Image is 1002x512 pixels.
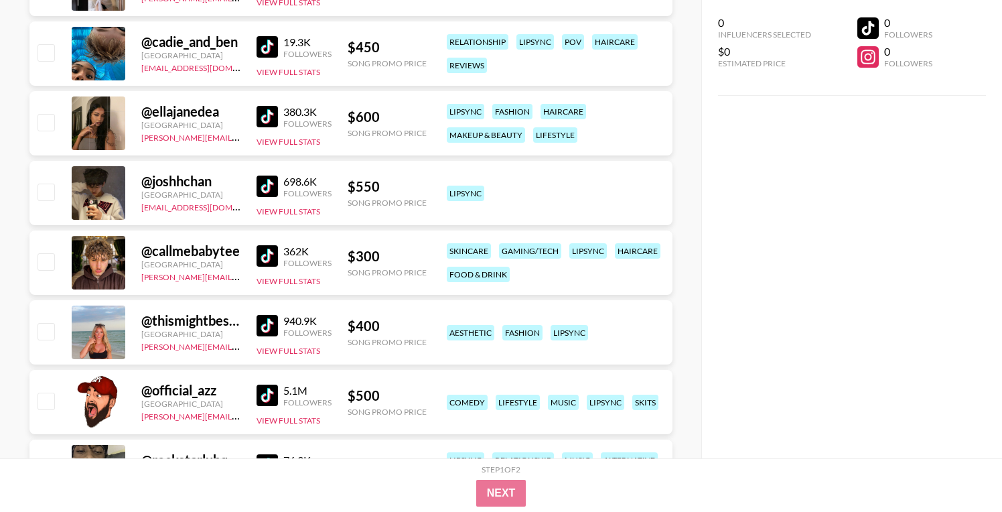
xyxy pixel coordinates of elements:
div: Step 1 of 2 [482,464,520,474]
div: Followers [283,49,332,59]
div: $ 150 [348,457,427,474]
iframe: Drift Widget Chat Controller [935,445,986,496]
div: relationship [447,34,508,50]
div: 940.9K [283,314,332,328]
div: music [548,395,579,410]
div: [GEOGRAPHIC_DATA] [141,399,240,409]
div: @ rockstarluhq [141,452,240,468]
button: View Full Stats [257,415,320,426]
div: 5.1M [283,384,332,397]
div: $ 550 [348,178,427,195]
div: 380.3K [283,105,332,119]
div: fashion [492,104,532,119]
div: lipsync [569,243,607,259]
div: @ joshhchan [141,173,240,190]
a: [EMAIL_ADDRESS][DOMAIN_NAME] [141,200,276,212]
div: $ 400 [348,318,427,334]
div: lipsync [447,104,484,119]
a: [PERSON_NAME][EMAIL_ADDRESS][DOMAIN_NAME] [141,130,340,143]
div: food & drink [447,267,510,282]
div: lifestyle [496,395,540,410]
img: TikTok [257,106,278,127]
div: lipsync [516,34,554,50]
div: Followers [283,258,332,268]
div: @ callmebabytee [141,243,240,259]
div: aesthetic [447,325,494,340]
div: $ 500 [348,387,427,404]
div: [GEOGRAPHIC_DATA] [141,329,240,339]
img: TikTok [257,385,278,406]
div: 0 [884,45,932,58]
div: fashion [502,325,543,340]
div: music [562,452,593,468]
a: [PERSON_NAME][EMAIL_ADDRESS][DOMAIN_NAME] [141,409,340,422]
div: gaming/tech [499,243,561,259]
div: relationship [492,452,554,468]
img: TikTok [257,36,278,58]
div: Influencers Selected [718,29,811,40]
div: skits [632,395,658,410]
button: Next [476,480,526,507]
div: makeup & beauty [447,127,525,143]
button: View Full Stats [257,346,320,356]
button: View Full Stats [257,206,320,216]
img: TikTok [257,315,278,336]
div: Estimated Price [718,58,811,68]
div: 76.9K [283,454,332,467]
div: Song Promo Price [348,58,427,68]
button: View Full Stats [257,67,320,77]
div: Song Promo Price [348,267,427,277]
div: @ official_azz [141,382,240,399]
div: Followers [283,188,332,198]
div: $ 600 [348,109,427,125]
div: Song Promo Price [348,128,427,138]
div: $ 300 [348,248,427,265]
div: 0 [718,16,811,29]
a: [PERSON_NAME][EMAIL_ADDRESS][PERSON_NAME][DOMAIN_NAME] [141,339,403,352]
div: comedy [447,395,488,410]
div: Followers [884,29,932,40]
div: @ cadie_and_ben [141,34,240,50]
div: $ 450 [348,39,427,56]
div: Followers [884,58,932,68]
div: [GEOGRAPHIC_DATA] [141,50,240,60]
div: [GEOGRAPHIC_DATA] [141,259,240,269]
div: Followers [283,397,332,407]
div: lipsync [447,452,484,468]
div: lifestyle [533,127,577,143]
div: @ thismightbeselah [141,312,240,329]
button: View Full Stats [257,276,320,286]
div: [GEOGRAPHIC_DATA] [141,120,240,130]
a: [EMAIL_ADDRESS][DOMAIN_NAME] [141,60,276,73]
div: 19.3K [283,36,332,49]
img: TikTok [257,245,278,267]
div: [GEOGRAPHIC_DATA] [141,190,240,200]
div: @ ellajanedea [141,103,240,120]
div: haircare [592,34,638,50]
div: $0 [718,45,811,58]
a: [PERSON_NAME][EMAIL_ADDRESS][DOMAIN_NAME] [141,269,340,282]
div: lipsync [447,186,484,201]
div: 362K [283,245,332,258]
div: haircare [541,104,586,119]
div: lipsync [551,325,588,340]
div: Followers [283,119,332,129]
div: 0 [884,16,932,29]
div: Song Promo Price [348,198,427,208]
div: skincare [447,243,491,259]
div: Song Promo Price [348,407,427,417]
div: Followers [283,328,332,338]
div: haircare [615,243,660,259]
img: TikTok [257,454,278,476]
div: reviews [447,58,487,73]
div: pov [562,34,584,50]
div: lipsync [587,395,624,410]
button: View Full Stats [257,137,320,147]
div: alternative [601,452,658,468]
div: 698.6K [283,175,332,188]
div: Song Promo Price [348,337,427,347]
img: TikTok [257,176,278,197]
